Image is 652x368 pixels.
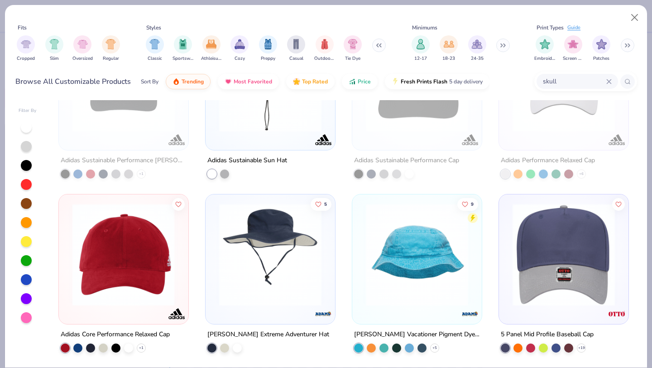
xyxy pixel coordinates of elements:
div: Sort By [141,77,158,86]
button: filter button [412,35,430,62]
img: Adidas logo [168,305,186,323]
img: Athleisure Image [206,39,216,49]
button: filter button [201,35,222,62]
span: Top Rated [302,78,328,85]
img: Tie Dye Image [348,39,358,49]
span: Oversized [72,55,93,62]
img: Preppy Image [263,39,273,49]
span: Tie Dye [345,55,360,62]
img: Cozy Image [235,39,245,49]
img: dc10a769-e6a5-4700-a3a1-83c57f8a1400 [508,29,619,131]
button: Top Rated [286,74,335,89]
img: Embroidery Image [540,39,550,49]
button: Trending [166,74,211,89]
div: filter for 18-23 [440,35,458,62]
span: Casual [289,55,303,62]
img: Sportswear Image [178,39,188,49]
button: Like [311,198,331,211]
div: filter for Patches [592,35,610,62]
span: 12-17 [414,55,427,62]
button: filter button [534,35,555,62]
img: Adidas logo [607,130,625,148]
span: Athleisure [201,55,222,62]
button: filter button [45,35,63,62]
button: filter button [344,35,362,62]
div: filter for Tie Dye [344,35,362,62]
span: 5 day delivery [449,77,483,87]
span: + 1 [139,345,144,351]
span: Trending [182,78,204,85]
span: + 19 [578,345,585,351]
img: Adidas logo [168,130,186,148]
button: Like [612,198,625,211]
img: Adidas logo [461,130,479,148]
div: filter for Athleisure [201,35,222,62]
div: Print Types [537,24,564,32]
img: Oversized Image [77,39,88,49]
div: filter for Oversized [72,35,93,62]
div: filter for Embroidery [534,35,555,62]
div: Adidas Sustainable Sun Hat [207,155,287,166]
button: filter button [468,35,486,62]
div: Browse All Customizable Products [15,76,131,87]
span: Classic [148,55,162,62]
img: Slim Image [49,39,59,49]
img: Casual Image [291,39,301,49]
div: filter for Classic [146,35,164,62]
button: Like [457,198,478,211]
img: c2b84c21-97d4-4859-9254-b19c3eeaf0c8 [326,203,437,306]
span: Slim [50,55,59,62]
button: filter button [440,35,458,62]
button: filter button [146,35,164,62]
img: 18-23 Image [444,39,454,49]
button: filter button [259,35,277,62]
img: 9a814329-2ac2-4b5a-900a-ace1ceb18f3b [68,29,179,131]
img: Otto Cap logo [607,305,625,323]
button: filter button [314,35,335,62]
div: filter for Outdoorsy [314,35,335,62]
span: + 5 [432,345,437,351]
div: filter for Preppy [259,35,277,62]
button: filter button [287,35,305,62]
button: Price [342,74,378,89]
button: filter button [17,35,35,62]
div: Fits [18,24,27,32]
span: + 1 [139,171,144,176]
div: filter for Cozy [230,35,249,62]
div: filter for 12-17 [412,35,430,62]
span: Outdoorsy [314,55,335,62]
img: Adams logo [314,305,332,323]
div: Adidas Sustainable Performance [PERSON_NAME] [61,155,187,166]
img: Adams logo [461,305,479,323]
div: [PERSON_NAME] Extreme Adventurer Hat [207,329,329,340]
span: 5 [324,202,327,207]
div: Minimums [412,24,437,32]
div: 5 Panel Mid Profile Baseball Cap [501,329,594,340]
img: most_fav.gif [225,78,232,85]
span: Sportswear [173,55,193,62]
img: d3872ad5-8e7d-4497-a3b3-f049ffa64da7 [361,29,473,131]
div: Styles [146,24,161,32]
span: 24-35 [471,55,484,62]
div: Adidas Core Performance Relaxed Cap [61,329,170,340]
img: TopRated.gif [293,78,300,85]
div: filter for Sportswear [173,35,193,62]
img: Cropped Image [21,39,31,49]
img: Patches Image [596,39,607,49]
span: Most Favorited [234,78,272,85]
img: 4c0a7dc8-fece-4531-9f72-af8919fcb4dc [68,203,179,306]
img: 24-35 Image [472,39,482,49]
input: Try "T-Shirt" [542,76,606,87]
img: Screen Print Image [568,39,578,49]
button: filter button [102,35,120,62]
span: Embroidery [534,55,555,62]
div: filter for Regular [102,35,120,62]
img: 12-17 Image [416,39,426,49]
span: Fresh Prints Flash [401,78,447,85]
button: filter button [592,35,610,62]
div: filter for Cropped [17,35,35,62]
span: Price [358,78,371,85]
img: Outdoorsy Image [320,39,330,49]
img: 75763a73-f0b5-48be-b53f-e845db482ce0 [215,29,326,131]
span: 9 [471,202,474,207]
